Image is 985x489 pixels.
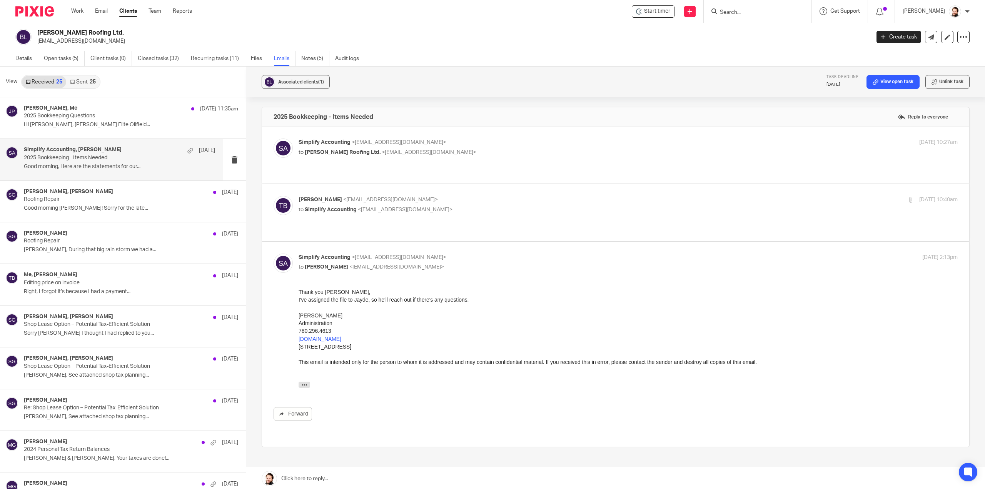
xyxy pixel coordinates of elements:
[949,5,961,18] img: Jayde%20Headshot.jpg
[15,51,38,66] a: Details
[37,29,700,37] h2: [PERSON_NAME] Roofing Ltd.
[24,480,67,487] h4: [PERSON_NAME]
[644,7,670,15] span: Start timer
[358,207,452,212] span: <[EMAIL_ADDRESS][DOMAIN_NAME]>
[191,51,245,66] a: Recurring tasks (11)
[830,8,860,14] span: Get Support
[274,407,312,421] a: Forward
[299,264,304,270] span: to
[199,147,215,154] p: [DATE]
[826,75,859,79] span: Task deadline
[6,147,18,159] img: svg%3E
[318,80,324,84] span: (1)
[274,196,293,215] img: svg%3E
[274,139,293,158] img: svg%3E
[200,105,238,113] p: [DATE] 11:35am
[876,31,921,43] a: Create task
[6,230,18,242] img: svg%3E
[24,455,238,462] p: [PERSON_NAME] & [PERSON_NAME], Your taxes are done!...
[24,147,122,153] h4: Simplify Accounting, [PERSON_NAME]
[826,82,859,88] p: [DATE]
[138,51,185,66] a: Closed tasks (32)
[349,264,444,270] span: <[EMAIL_ADDRESS][DOMAIN_NAME]>
[24,363,195,370] p: Shop Lease Option – Potential Tax-Efficient Solution
[66,76,99,88] a: Sent25
[264,76,275,88] img: svg%3E
[24,439,67,445] h4: [PERSON_NAME]
[6,272,18,284] img: svg%3E
[6,439,18,451] img: svg%3E
[299,197,342,202] span: [PERSON_NAME]
[305,264,348,270] span: [PERSON_NAME]
[6,105,18,117] img: svg%3E
[222,355,238,363] p: [DATE]
[24,330,238,337] p: Sorry [PERSON_NAME] I thought I had replied to you...
[24,314,113,320] h4: [PERSON_NAME], [PERSON_NAME]
[15,6,54,17] img: Pixie
[24,205,238,212] p: Good morning [PERSON_NAME]! Sorry for the late...
[222,314,238,321] p: [DATE]
[352,140,446,145] span: <[EMAIL_ADDRESS][DOMAIN_NAME]>
[90,51,132,66] a: Client tasks (0)
[24,196,195,203] p: Roofing Repair
[119,7,137,15] a: Clients
[301,51,329,66] a: Notes (5)
[305,150,381,155] span: [PERSON_NAME] Roofing Ltd.
[922,254,958,262] p: [DATE] 2:13pm
[24,321,195,328] p: Shop Lease Option – Potential Tax-Efficient Solution
[24,446,195,453] p: 2024 Personal Tax Return Balances
[274,113,373,121] h4: 2025 Bookkeeping - Items Needed
[24,113,195,119] p: 2025 Bookkeeping Questions
[903,7,945,15] p: [PERSON_NAME]
[24,355,113,362] h4: [PERSON_NAME], [PERSON_NAME]
[632,5,674,18] div: Blanchard Roofing Ltd.
[278,80,324,84] span: Associated clients
[925,75,970,89] button: Unlink task
[299,140,351,145] span: Simplify Accounting
[24,122,238,128] p: Hi [PERSON_NAME], [PERSON_NAME] Elite Oilfield...
[222,230,238,238] p: [DATE]
[24,164,215,170] p: Good morning, Here are the statements for our...
[262,75,330,89] button: Associated clients(1)
[90,79,96,85] div: 25
[274,51,295,66] a: Emails
[15,29,32,45] img: svg%3E
[44,51,85,66] a: Open tasks (5)
[222,439,238,446] p: [DATE]
[24,372,238,379] p: [PERSON_NAME], See attached shop tax planning...
[24,105,77,112] h4: [PERSON_NAME], Me
[24,155,177,161] p: 2025 Bookkeeping - Items Needed
[71,7,83,15] a: Work
[56,79,62,85] div: 25
[24,272,77,278] h4: Me, [PERSON_NAME]
[719,9,788,16] input: Search
[335,51,365,66] a: Audit logs
[173,7,192,15] a: Reports
[866,75,920,89] a: View open task
[343,197,438,202] span: <[EMAIL_ADDRESS][DOMAIN_NAME]>
[222,397,238,405] p: [DATE]
[24,405,195,411] p: Re: Shop Lease Option – Potential Tax-Efficient Solution
[352,255,446,260] span: <[EMAIL_ADDRESS][DOMAIN_NAME]>
[24,414,238,420] p: [PERSON_NAME], See attached shop tax planning...
[24,247,238,253] p: [PERSON_NAME], During that big rain storm we had a...
[919,139,958,147] p: [DATE] 10:27am
[24,189,113,195] h4: [PERSON_NAME], [PERSON_NAME]
[6,355,18,367] img: svg%3E
[95,7,108,15] a: Email
[22,76,66,88] a: Received25
[222,480,238,488] p: [DATE]
[299,207,304,212] span: to
[24,397,67,404] h4: [PERSON_NAME]
[24,280,195,286] p: Editing price on invoice
[274,254,293,273] img: svg%3E
[896,111,950,123] label: Reply to everyone
[382,150,476,155] span: <[EMAIL_ADDRESS][DOMAIN_NAME]>
[222,189,238,196] p: [DATE]
[24,238,195,244] p: Roofing Repair
[305,207,357,212] span: Simplify Accounting
[222,272,238,279] p: [DATE]
[6,189,18,201] img: svg%3E
[299,255,351,260] span: Simplify Accounting
[251,51,268,66] a: Files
